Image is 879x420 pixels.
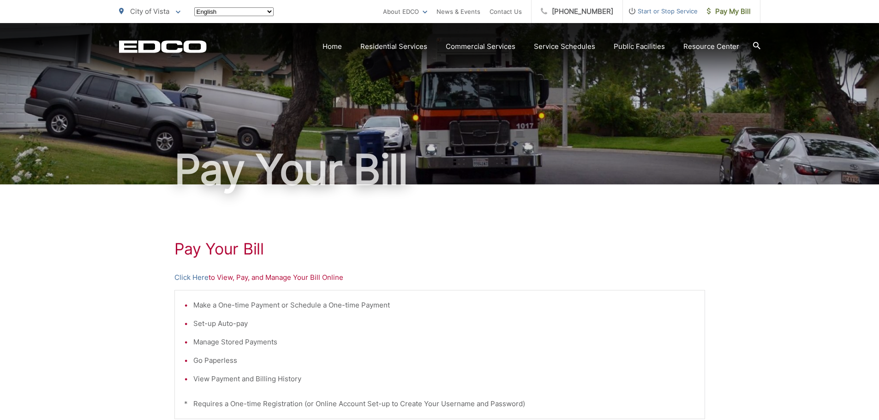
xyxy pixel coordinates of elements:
[323,41,342,52] a: Home
[193,300,695,311] li: Make a One-time Payment or Schedule a One-time Payment
[490,6,522,17] a: Contact Us
[534,41,595,52] a: Service Schedules
[174,272,705,283] p: to View, Pay, and Manage Your Bill Online
[194,7,274,16] select: Select a language
[119,40,207,53] a: EDCD logo. Return to the homepage.
[193,337,695,348] li: Manage Stored Payments
[184,398,695,409] p: * Requires a One-time Registration (or Online Account Set-up to Create Your Username and Password)
[446,41,515,52] a: Commercial Services
[360,41,427,52] a: Residential Services
[193,318,695,329] li: Set-up Auto-pay
[707,6,751,17] span: Pay My Bill
[683,41,739,52] a: Resource Center
[437,6,480,17] a: News & Events
[174,240,705,258] h1: Pay Your Bill
[383,6,427,17] a: About EDCO
[193,373,695,385] li: View Payment and Billing History
[614,41,665,52] a: Public Facilities
[130,7,169,16] span: City of Vista
[174,272,209,283] a: Click Here
[193,355,695,366] li: Go Paperless
[119,147,760,193] h1: Pay Your Bill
